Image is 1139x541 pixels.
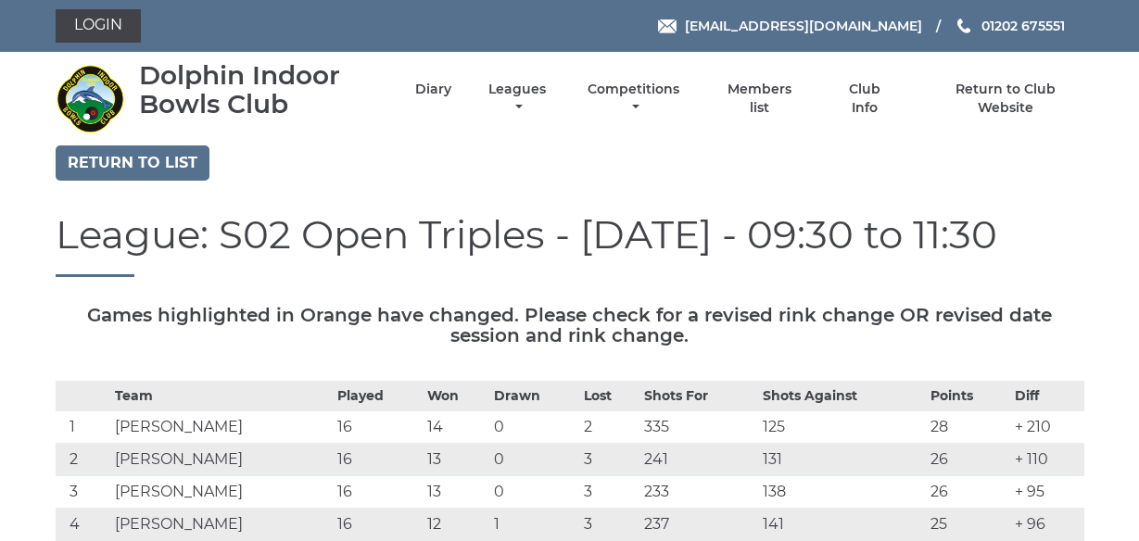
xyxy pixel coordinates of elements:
td: 16 [333,476,423,509]
th: Drawn [489,382,579,411]
h5: Games highlighted in Orange have changed. Please check for a revised rink change OR revised date ... [56,305,1084,346]
td: 4 [56,509,111,541]
div: Dolphin Indoor Bowls Club [139,61,383,119]
td: 12 [423,509,488,541]
th: Points [926,382,1010,411]
a: Email [EMAIL_ADDRESS][DOMAIN_NAME] [658,16,922,36]
img: Email [658,19,677,33]
td: 16 [333,444,423,476]
td: 141 [758,509,926,541]
td: + 110 [1010,444,1083,476]
td: 3 [579,509,639,541]
td: [PERSON_NAME] [110,476,333,509]
td: 14 [423,411,488,444]
a: Phone us 01202 675551 [955,16,1065,36]
a: Club Info [835,81,895,117]
a: Diary [415,81,451,98]
td: 26 [926,476,1010,509]
td: 26 [926,444,1010,476]
td: 25 [926,509,1010,541]
th: Won [423,382,488,411]
td: 1 [489,509,579,541]
td: 13 [423,476,488,509]
a: Login [56,9,141,43]
span: 01202 675551 [981,18,1065,34]
td: 16 [333,509,423,541]
td: 3 [56,476,111,509]
th: Played [333,382,423,411]
td: 16 [333,411,423,444]
td: [PERSON_NAME] [110,411,333,444]
td: [PERSON_NAME] [110,509,333,541]
td: 2 [56,444,111,476]
td: 0 [489,411,579,444]
td: 1 [56,411,111,444]
h1: League: S02 Open Triples - [DATE] - 09:30 to 11:30 [56,213,1084,277]
a: Members list [716,81,802,117]
td: + 95 [1010,476,1083,509]
td: [PERSON_NAME] [110,444,333,476]
th: Lost [579,382,639,411]
th: Diff [1010,382,1083,411]
a: Leagues [484,81,551,117]
td: 241 [639,444,758,476]
td: + 210 [1010,411,1083,444]
td: 131 [758,444,926,476]
td: 125 [758,411,926,444]
th: Team [110,382,333,411]
td: 0 [489,476,579,509]
td: + 96 [1010,509,1083,541]
td: 13 [423,444,488,476]
td: 2 [579,411,639,444]
td: 3 [579,476,639,509]
a: Return to Club Website [927,81,1083,117]
img: Phone us [957,19,970,33]
td: 138 [758,476,926,509]
td: 237 [639,509,758,541]
td: 0 [489,444,579,476]
a: Return to list [56,145,209,181]
th: Shots For [639,382,758,411]
a: Competitions [584,81,685,117]
td: 335 [639,411,758,444]
span: [EMAIL_ADDRESS][DOMAIN_NAME] [685,18,922,34]
img: Dolphin Indoor Bowls Club [56,64,125,133]
td: 28 [926,411,1010,444]
td: 233 [639,476,758,509]
td: 3 [579,444,639,476]
th: Shots Against [758,382,926,411]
